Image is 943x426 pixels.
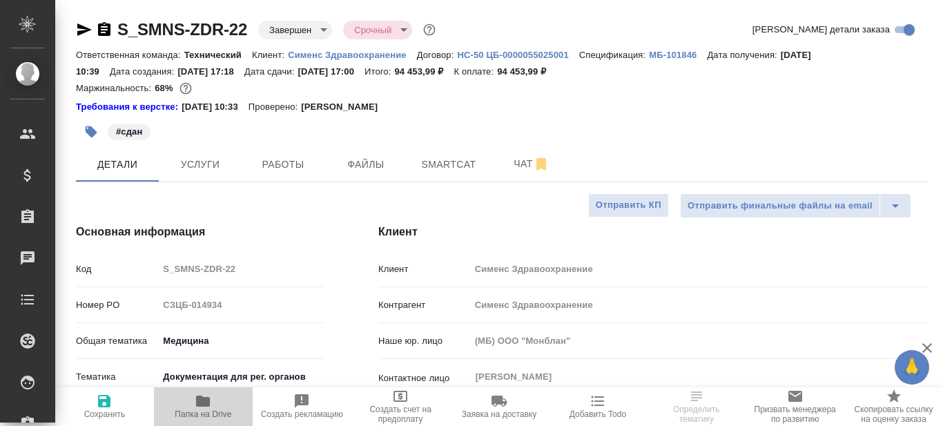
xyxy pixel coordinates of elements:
a: HC-50 ЦБ-0000055025001 [457,48,579,60]
span: Папка на Drive [175,409,231,419]
p: Тематика [76,370,158,384]
p: Общая тематика [76,334,158,348]
span: 🙏 [900,353,924,382]
p: [DATE] 10:33 [182,100,249,114]
button: Доп статусы указывают на важность/срочность заказа [420,21,438,39]
p: Ответственная команда: [76,50,184,60]
p: 68% [155,83,176,93]
p: Итого: [364,66,394,77]
span: Определить тематику [655,405,737,424]
button: Создать рекламацию [253,387,351,426]
button: Отправить финальные файлы на email [680,193,880,218]
span: Сохранить [84,409,126,419]
p: Спецификация: [579,50,649,60]
div: Завершен [343,21,412,39]
p: Дата создания: [110,66,177,77]
button: Призвать менеджера по развитию [746,387,844,426]
a: МБ-101846 [649,48,707,60]
p: [PERSON_NAME] [301,100,388,114]
button: Скопировать ссылку для ЯМессенджера [76,21,93,38]
span: Создать счет на предоплату [360,405,442,424]
button: Папка на Drive [154,387,253,426]
div: Медицина [158,329,323,353]
h4: Клиент [378,224,928,240]
a: S_SMNS-ZDR-22 [117,20,247,39]
p: Контрагент [378,298,470,312]
p: Маржинальность: [76,83,155,93]
span: Файлы [333,156,399,173]
p: Клиент [378,262,470,276]
p: Технический [184,50,252,60]
span: сдан [106,125,152,137]
button: Скопировать ссылку на оценку заказа [844,387,943,426]
p: Сименс Здравоохранение [288,50,417,60]
span: Скопировать ссылку на оценку заказа [853,405,935,424]
p: Клиент: [252,50,288,60]
div: Документация для рег. органов [158,365,323,389]
button: Определить тематику [647,387,746,426]
span: Работы [250,156,316,173]
p: К оплате: [454,66,497,77]
div: split button [680,193,911,218]
span: Отправить КП [596,197,661,213]
p: [DATE] 17:00 [298,66,364,77]
svg: Отписаться [533,156,550,173]
h4: Основная информация [76,224,323,240]
input: Пустое поле [470,331,928,351]
div: Завершен [258,21,332,39]
button: 25023.20 RUB; [177,79,195,97]
p: Номер PO [76,298,158,312]
p: 94 453,99 ₽ [394,66,454,77]
input: Пустое поле [158,295,323,315]
p: [DATE] 17:18 [177,66,244,77]
button: Добавить Todo [548,387,647,426]
a: Сименс Здравоохранение [288,48,417,60]
span: Отправить финальные файлы на email [688,198,873,214]
p: Код [76,262,158,276]
p: 94 453,99 ₽ [497,66,556,77]
p: МБ-101846 [649,50,707,60]
span: [PERSON_NAME] детали заказа [752,23,890,37]
button: Создать счет на предоплату [351,387,450,426]
a: Требования к верстке: [76,100,182,114]
button: Скопировать ссылку [96,21,113,38]
input: Пустое поле [470,295,928,315]
div: Нажми, чтобы открыть папку с инструкцией [76,100,182,114]
button: 🙏 [895,350,929,385]
span: Создать рекламацию [261,409,343,419]
button: Сохранить [55,387,154,426]
p: Проверено: [249,100,302,114]
p: Дата получения: [707,50,780,60]
button: Заявка на доставку [450,387,549,426]
p: Контактное лицо [378,371,470,385]
span: Чат [498,155,565,173]
button: Срочный [350,24,396,36]
p: HC-50 ЦБ-0000055025001 [457,50,579,60]
span: Добавить Todo [570,409,626,419]
p: Наше юр. лицо [378,334,470,348]
span: Заявка на доставку [462,409,536,419]
span: Услуги [167,156,233,173]
span: Призвать менеджера по развитию [754,405,836,424]
span: Детали [84,156,150,173]
p: Дата сдачи: [244,66,298,77]
button: Добавить тэг [76,117,106,147]
span: Smartcat [416,156,482,173]
input: Пустое поле [470,259,928,279]
p: #сдан [116,125,142,139]
button: Завершен [265,24,315,36]
button: Отправить КП [588,193,669,217]
input: Пустое поле [158,259,323,279]
p: Договор: [417,50,458,60]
